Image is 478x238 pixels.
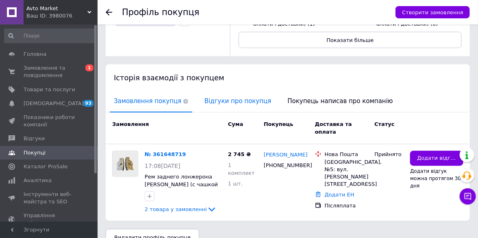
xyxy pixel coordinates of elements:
[410,151,463,166] button: Додати відгук
[325,192,354,198] a: Додати ЕН
[83,100,93,107] span: 93
[228,181,243,187] span: 1 шт.
[26,5,87,12] span: Avto Market
[122,7,200,17] h1: Профіль покупця
[239,32,462,48] button: Показати більше
[145,206,207,212] span: 2 товара у замовленні
[110,91,192,112] span: Замовлення покупця
[264,151,308,159] a: [PERSON_NAME]
[284,91,397,112] span: Покупець написав про компанію
[460,188,476,205] button: Чат з покупцем
[264,121,293,127] span: Покупець
[24,177,52,184] span: Аналітика
[374,121,395,127] span: Статус
[112,121,149,127] span: Замовлення
[114,73,224,82] span: Історія взаємодії з покупцем
[145,206,217,212] a: 2 товара у замовленні
[200,91,275,112] span: Відгуки про покупця
[325,202,368,209] div: Післяплата
[85,64,93,71] span: 1
[24,51,46,58] span: Головна
[26,12,98,20] div: Ваш ID: 3980076
[327,37,374,43] span: Показати більше
[24,149,46,156] span: Покупці
[24,191,75,205] span: Інструменти веб-майстра та SEO
[24,212,75,227] span: Управління сайтом
[253,6,315,26] span: Дотримується домовленостей (щодо оплати і доставки) (1)
[145,151,186,157] a: № 361648719
[410,168,461,189] span: Додати відгук можна протягом 30 дня
[145,163,180,169] span: 17:08[DATE]
[376,6,439,26] span: Не дотримується домовленостей (щодо оплати і доставки) (0)
[395,6,470,18] button: Створити замовлення
[228,162,255,176] span: 1 комплект
[24,114,75,128] span: Показники роботи компанії
[24,64,75,79] span: Замовлення та повідомлення
[325,151,368,158] div: Нова Пошта
[417,154,456,162] span: Додати відгук
[106,9,112,15] div: Повернутися назад
[374,151,404,158] div: Прийнято
[112,151,138,177] a: Фото товару
[24,86,75,93] span: Товари та послуги
[113,151,138,176] img: Фото товару
[228,121,243,127] span: Cума
[145,174,219,195] a: Рем заднего лонжерона [PERSON_NAME] (с чашкой под пружину) прав+левая
[4,29,96,43] input: Пошук
[325,159,368,188] div: [GEOGRAPHIC_DATA], №5: вул. [PERSON_NAME][STREET_ADDRESS]
[24,100,84,107] span: [DEMOGRAPHIC_DATA]
[24,135,45,142] span: Відгуки
[228,151,251,157] span: 2 745 ₴
[402,9,463,15] span: Створити замовлення
[262,160,303,171] div: [PHONE_NUMBER]
[24,163,67,170] span: Каталог ProSale
[315,121,352,135] span: Доставка та оплата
